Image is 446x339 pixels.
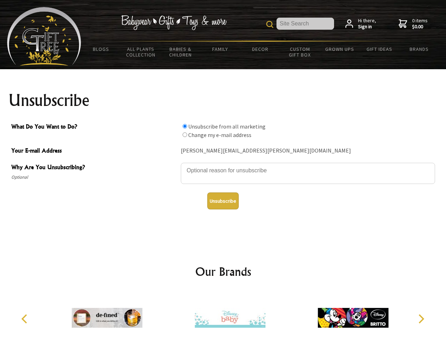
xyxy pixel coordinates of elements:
a: Family [201,42,240,56]
span: 0 items [412,17,428,30]
div: [PERSON_NAME][EMAIL_ADDRESS][PERSON_NAME][DOMAIN_NAME] [181,145,435,156]
a: Babies & Children [161,42,201,62]
img: Babywear - Gifts - Toys & more [121,15,227,30]
a: Decor [240,42,280,56]
a: Custom Gift Box [280,42,320,62]
span: Why Are You Unsubscribing? [11,163,177,173]
input: Site Search [276,18,334,30]
span: Hi there, [358,18,376,30]
button: Unsubscribe [207,192,239,209]
strong: $0.00 [412,24,428,30]
a: 0 items$0.00 [399,18,428,30]
span: What Do You Want to Do? [11,122,177,132]
button: Previous [18,311,33,327]
button: Next [413,311,429,327]
img: product search [266,21,273,28]
a: Gift Ideas [359,42,399,56]
label: Change my e-mail address [188,131,251,138]
a: Grown Ups [320,42,359,56]
span: Your E-mail Address [11,146,177,156]
span: Optional [11,173,177,182]
input: What Do You Want to Do? [183,132,187,137]
strong: Sign in [358,24,376,30]
input: What Do You Want to Do? [183,124,187,129]
textarea: Why Are You Unsubscribing? [181,163,435,184]
a: BLOGS [81,42,121,56]
a: Hi there,Sign in [345,18,376,30]
a: Brands [399,42,439,56]
img: Babyware - Gifts - Toys and more... [7,7,81,66]
h1: Unsubscribe [8,92,438,109]
label: Unsubscribe from all marketing [188,123,266,130]
h2: Our Brands [14,263,432,280]
a: All Plants Collection [121,42,161,62]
